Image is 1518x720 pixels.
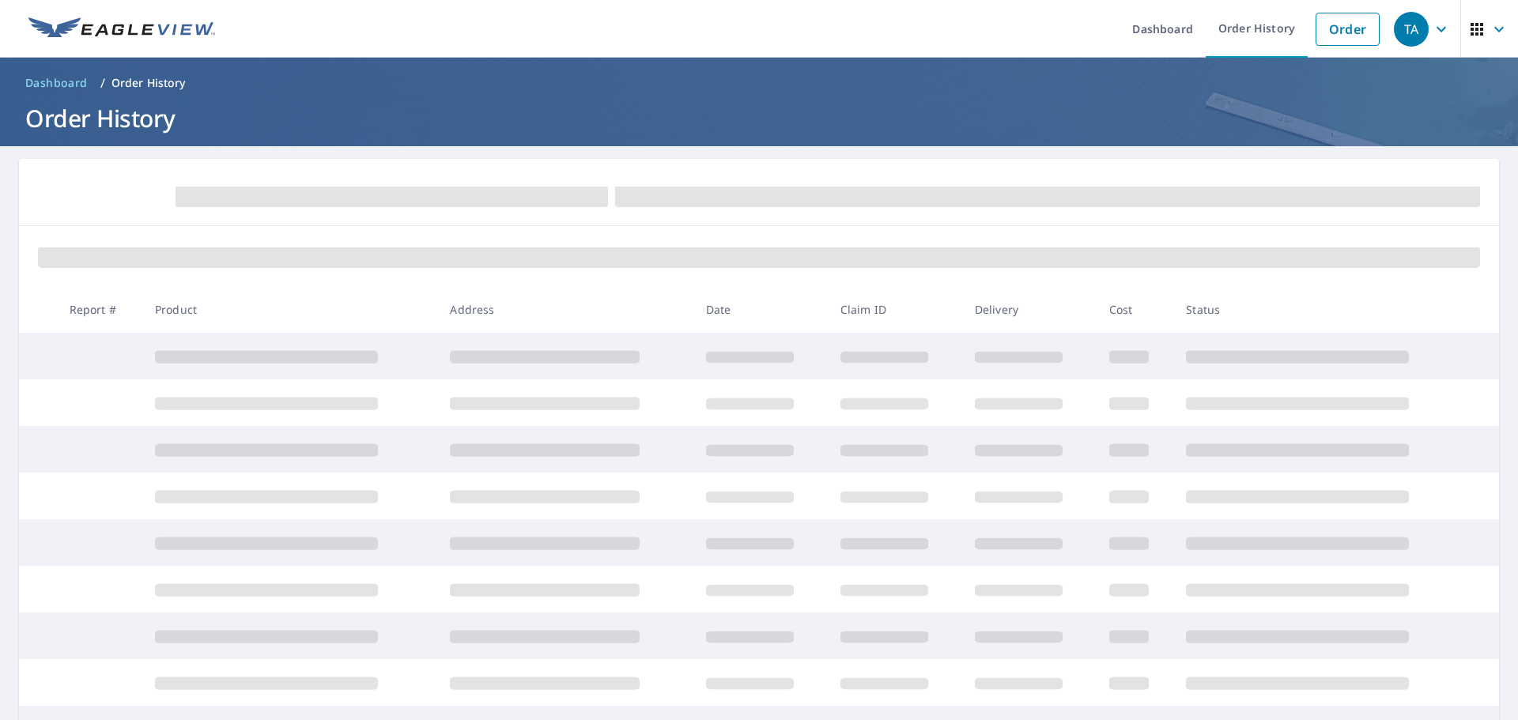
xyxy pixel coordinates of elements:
[1316,13,1380,46] a: Order
[437,286,693,333] th: Address
[142,286,437,333] th: Product
[1394,12,1429,47] div: TA
[111,75,186,91] p: Order History
[57,286,142,333] th: Report #
[28,17,215,41] img: EV Logo
[19,70,1499,96] nav: breadcrumb
[100,74,105,92] li: /
[19,70,94,96] a: Dashboard
[828,286,962,333] th: Claim ID
[19,102,1499,134] h1: Order History
[693,286,828,333] th: Date
[25,75,88,91] span: Dashboard
[1097,286,1174,333] th: Cost
[1173,286,1469,333] th: Status
[962,286,1097,333] th: Delivery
